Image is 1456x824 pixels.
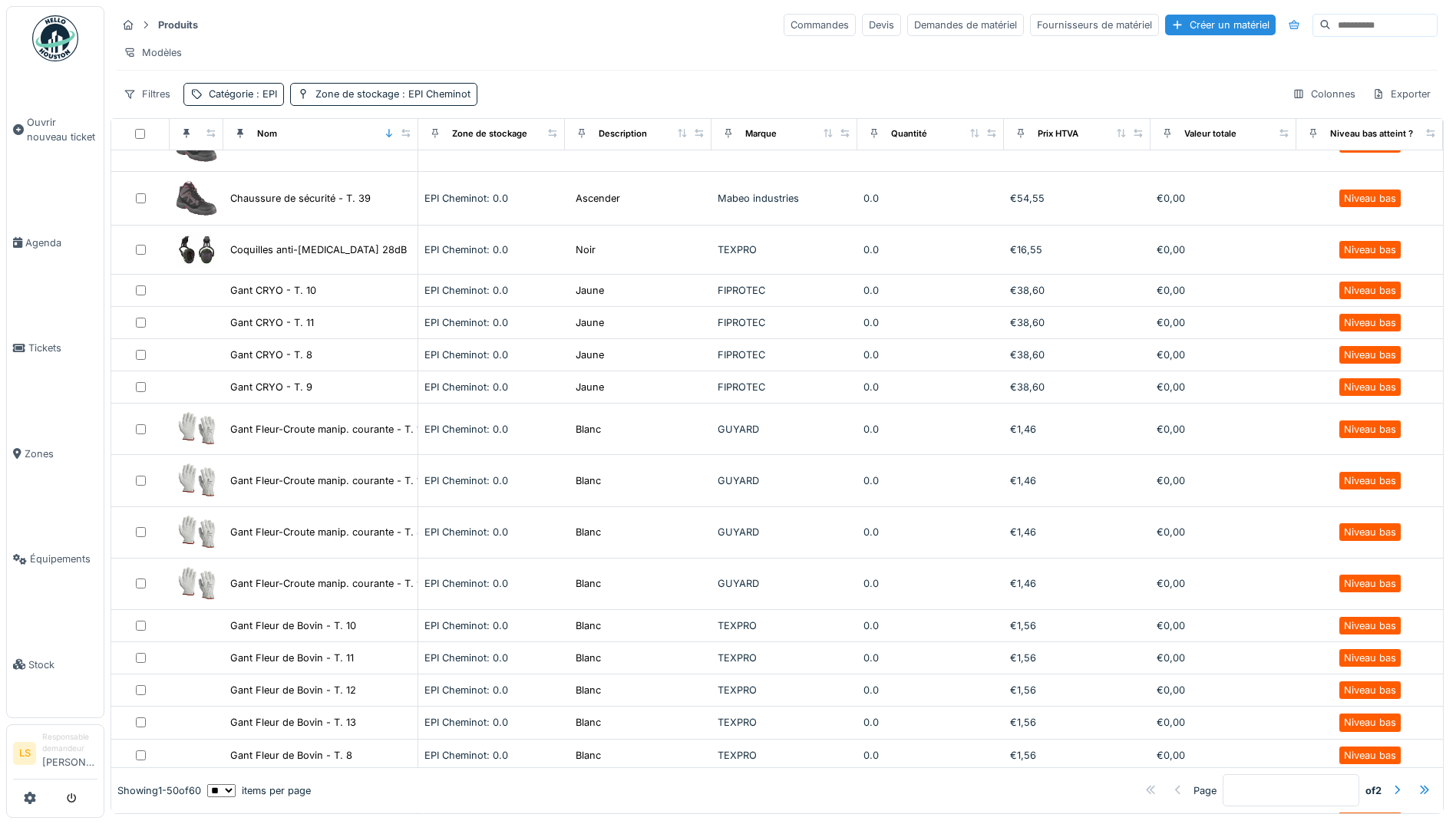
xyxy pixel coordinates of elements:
div: Gant Fleur de Bovin - T. 10 [230,618,356,633]
span: Tickets [28,341,97,355]
div: Modèles [117,41,189,64]
div: 0.0 [863,283,998,298]
span: EPI Cheminot: 0.0 [424,620,508,631]
div: TEXPRO [718,242,852,257]
div: 0.0 [863,473,998,488]
div: TEXPRO [718,715,852,730]
div: Blanc [576,618,601,633]
span: Ouvrir nouveau ticket [27,115,97,144]
a: Équipements [7,506,104,611]
div: Niveau bas atteint ? [1330,127,1413,140]
div: €0,00 [1157,473,1291,488]
div: €1,46 [1010,473,1144,488]
div: Niveau bas [1344,380,1396,394]
div: 0.0 [863,422,998,437]
div: Niveau bas [1344,715,1396,730]
div: TEXPRO [718,683,852,697]
li: LS [13,742,36,765]
img: Gant Fleur-Croute manip. courante - T. 9 [176,565,217,603]
div: Gant CRYO - T. 9 [230,380,312,394]
div: €0,00 [1157,315,1291,330]
div: items per page [207,783,311,798]
div: Zone de stockage [315,87,470,101]
div: Créer un matériel [1165,15,1276,35]
div: Prix HTVA [1038,127,1078,140]
div: Blanc [576,748,601,763]
span: Agenda [25,236,97,250]
div: Quantité [891,127,927,140]
div: €16,55 [1010,242,1144,257]
strong: Produits [152,18,204,32]
div: Niveau bas [1344,525,1396,539]
div: Colonnes [1286,83,1362,105]
div: €38,60 [1010,283,1144,298]
div: FIPROTEC [718,315,852,330]
div: Devis [862,14,901,36]
strong: of 2 [1365,783,1382,798]
div: Zone de stockage [452,127,527,140]
div: Blanc [576,576,601,591]
div: Blanc [576,525,601,539]
div: Mabeo industries [718,191,852,206]
div: €1,46 [1010,525,1144,539]
div: Niveau bas [1344,315,1396,330]
div: Blanc [576,683,601,697]
span: EPI Cheminot: 0.0 [424,381,508,393]
div: €0,00 [1157,651,1291,665]
span: EPI Cheminot: 0.0 [424,684,508,696]
div: €1,56 [1010,715,1144,730]
div: 0.0 [863,315,998,330]
div: 0.0 [863,380,998,394]
div: €0,00 [1157,715,1291,730]
div: Niveau bas [1344,191,1396,206]
div: Valeur totale [1184,127,1236,140]
span: EPI Cheminot: 0.0 [424,285,508,296]
div: €1,46 [1010,422,1144,437]
div: Gant Fleur-Croute manip. courante - T. 11 [230,473,424,488]
div: €0,00 [1157,748,1291,763]
div: 0.0 [863,683,998,697]
span: EPI Cheminot: 0.0 [424,652,508,664]
div: €0,00 [1157,380,1291,394]
div: GUYARD [718,422,852,437]
div: €1,56 [1010,748,1144,763]
div: €0,00 [1157,576,1291,591]
span: : EPI Cheminot [399,88,470,100]
a: LS Responsable demandeur[PERSON_NAME] [13,731,97,780]
div: €1,46 [1010,576,1144,591]
div: Gant CRYO - T. 8 [230,348,312,362]
div: FIPROTEC [718,348,852,362]
span: Équipements [30,552,97,566]
div: Jaune [576,315,604,330]
div: Nom [257,127,277,140]
span: Zones [25,447,97,461]
span: EPI Cheminot: 0.0 [424,424,508,435]
div: Gant Fleur-Croute manip. courante - T. 9 [230,576,423,591]
div: GUYARD [718,525,852,539]
div: Niveau bas [1344,651,1396,665]
span: EPI Cheminot: 0.0 [424,475,508,486]
span: EPI Cheminot: 0.0 [424,578,508,589]
span: : EPI [253,88,277,100]
div: €0,00 [1157,191,1291,206]
span: EPI Cheminot: 0.0 [424,193,508,204]
div: Niveau bas [1344,576,1396,591]
div: Description [599,127,647,140]
div: 0.0 [863,348,998,362]
div: Exporter [1365,83,1438,105]
div: Responsable demandeur [42,731,97,755]
div: €0,00 [1157,422,1291,437]
div: Jaune [576,348,604,362]
div: €0,00 [1157,242,1291,257]
div: Gant Fleur de Bovin - T. 12 [230,683,356,697]
div: €1,56 [1010,683,1144,697]
div: Marque [745,127,777,140]
div: GUYARD [718,576,852,591]
div: Catégorie [209,87,277,101]
div: Niveau bas [1344,283,1396,298]
div: Demandes de matériel [907,14,1024,36]
div: Blanc [576,715,601,730]
div: Fournisseurs de matériel [1030,14,1159,36]
div: 0.0 [863,715,998,730]
div: 0.0 [863,618,998,633]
